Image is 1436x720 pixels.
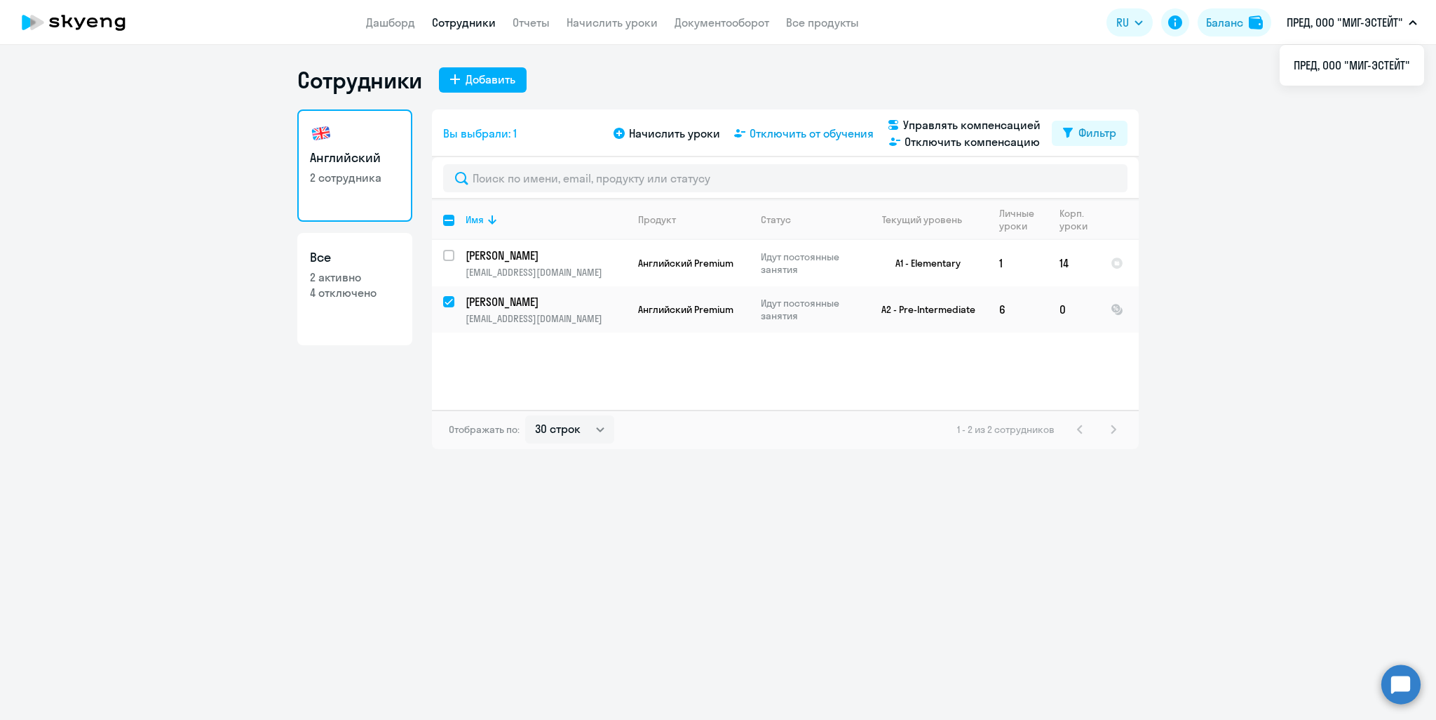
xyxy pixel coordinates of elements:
[750,125,874,142] span: Отключить от обучения
[638,213,749,226] div: Продукт
[999,207,1038,232] div: Личные уроки
[999,207,1048,232] div: Личные уроки
[310,248,400,267] h3: Все
[466,266,626,279] p: [EMAIL_ADDRESS][DOMAIN_NAME]
[905,133,1040,150] span: Отключить компенсацию
[675,15,769,29] a: Документооборот
[1116,14,1129,31] span: RU
[513,15,550,29] a: Отчеты
[761,213,791,226] div: Статус
[761,213,857,226] div: Статус
[310,269,400,285] p: 2 активно
[466,213,626,226] div: Имя
[629,125,720,142] span: Начислить уроки
[957,423,1055,436] span: 1 - 2 из 2 сотрудников
[786,15,859,29] a: Все продукты
[466,248,624,263] p: [PERSON_NAME]
[297,66,422,94] h1: Сотрудники
[858,286,988,333] td: A2 - Pre-Intermediate
[449,423,520,436] span: Отображать по:
[310,285,400,300] p: 4 отключено
[638,213,676,226] div: Продукт
[1052,121,1127,146] button: Фильтр
[1198,8,1271,36] button: Балансbalance
[297,109,412,222] a: Английский2 сотрудника
[1078,124,1116,141] div: Фильтр
[466,294,626,309] a: [PERSON_NAME]
[1059,207,1090,232] div: Корп. уроки
[638,303,733,316] span: Английский Premium
[466,248,626,263] a: [PERSON_NAME]
[1059,207,1099,232] div: Корп. уроки
[466,294,624,309] p: [PERSON_NAME]
[310,170,400,185] p: 2 сотрудника
[567,15,658,29] a: Начислить уроки
[1280,45,1424,86] ul: RU
[638,257,733,269] span: Английский Premium
[761,297,857,322] p: Идут постоянные занятия
[310,149,400,167] h3: Английский
[439,67,527,93] button: Добавить
[1206,14,1243,31] div: Баланс
[466,71,515,88] div: Добавить
[988,286,1048,333] td: 6
[1280,6,1424,39] button: ПРЕД, ООО "МИГ-ЭСТЕЙТ"
[310,122,332,145] img: english
[858,240,988,286] td: A1 - Elementary
[443,164,1127,192] input: Поиск по имени, email, продукту или статусу
[761,251,857,276] p: Идут постоянные занятия
[443,125,517,142] span: Вы выбрали: 1
[1287,14,1403,31] p: ПРЕД, ООО "МИГ-ЭСТЕЙТ"
[1106,8,1153,36] button: RU
[1048,286,1099,333] td: 0
[903,116,1041,133] span: Управлять компенсацией
[882,213,962,226] div: Текущий уровень
[466,312,626,325] p: [EMAIL_ADDRESS][DOMAIN_NAME]
[869,213,987,226] div: Текущий уровень
[366,15,415,29] a: Дашборд
[1249,15,1263,29] img: balance
[1048,240,1099,286] td: 14
[297,233,412,345] a: Все2 активно4 отключено
[432,15,496,29] a: Сотрудники
[466,213,484,226] div: Имя
[988,240,1048,286] td: 1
